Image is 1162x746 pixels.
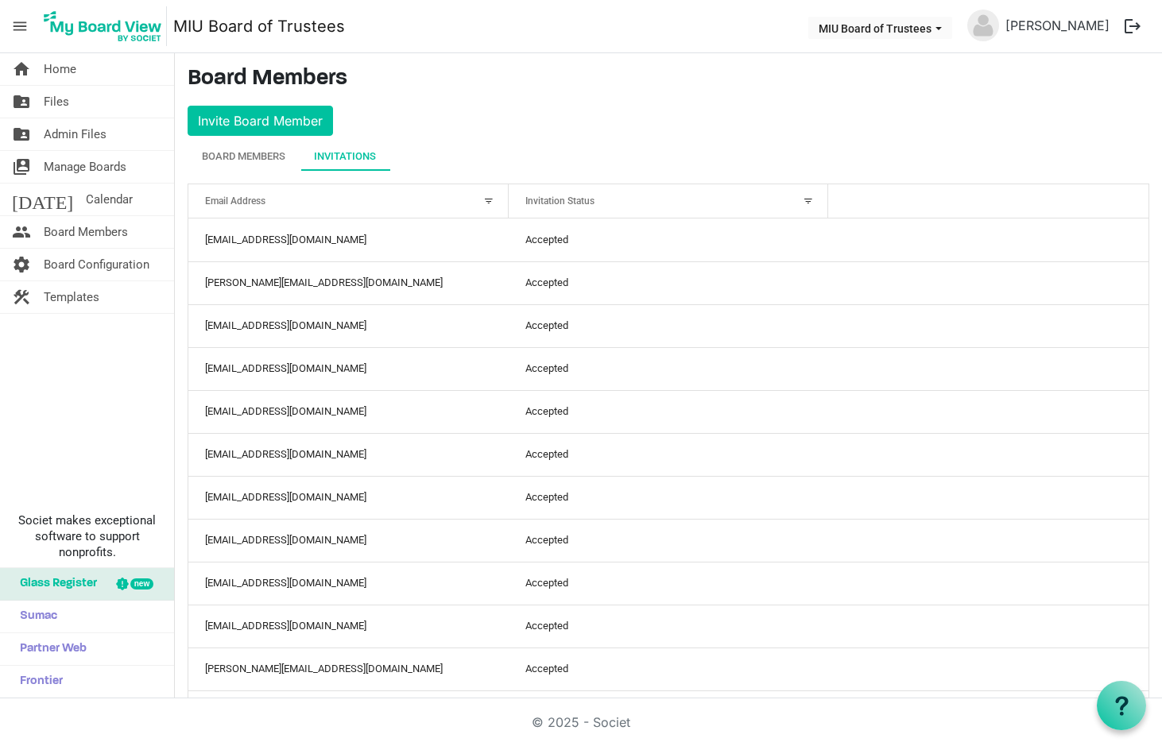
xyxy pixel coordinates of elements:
[188,218,509,261] td: rajastanley@maharishi.net column header Email Address
[828,562,1148,605] td: is template cell column header
[44,249,149,280] span: Board Configuration
[828,304,1148,347] td: is template cell column header
[188,519,509,562] td: marhdavy@gmail.com column header Email Address
[12,151,31,183] span: switch_account
[44,53,76,85] span: Home
[828,390,1148,433] td: is template cell column header
[5,11,35,41] span: menu
[205,195,265,207] span: Email Address
[12,53,31,85] span: home
[509,261,829,304] td: Accepted column header Invitation Status
[525,195,595,207] span: Invitation Status
[509,390,829,433] td: Accepted column header Invitation Status
[828,433,1148,476] td: is template cell column header
[44,151,126,183] span: Manage Boards
[12,249,31,280] span: settings
[202,149,285,164] div: Board Members
[188,142,1149,171] div: tab-header
[509,347,829,390] td: Accepted column header Invitation Status
[509,562,829,605] td: Accepted column header Invitation Status
[509,433,829,476] td: Accepted column header Invitation Status
[828,647,1148,690] td: is template cell column header
[532,714,630,730] a: © 2025 - Societ
[188,347,509,390] td: emalloy@miu.edu column header Email Address
[7,512,167,560] span: Societ makes exceptional software to support nonprofits.
[39,6,173,46] a: My Board View Logo
[509,605,829,647] td: Accepted column header Invitation Status
[188,390,509,433] td: keithwallace108@gmail.com column header Email Address
[808,17,952,39] button: MIU Board of Trustees dropdownbutton
[173,10,345,42] a: MIU Board of Trustees
[967,10,999,41] img: no-profile-picture.svg
[188,66,1149,93] h3: Board Members
[828,218,1148,261] td: is template cell column header
[1116,10,1149,43] button: logout
[828,476,1148,519] td: is template cell column header
[188,476,509,519] td: jhagelin@miu.edu column header Email Address
[188,647,509,690] td: leon.gatys@gmail.com column header Email Address
[12,666,63,698] span: Frontier
[12,118,31,150] span: folder_shared
[828,605,1148,647] td: is template cell column header
[12,86,31,118] span: folder_shared
[509,690,829,733] td: Accepted column header Invitation Status
[828,347,1148,390] td: is template cell column header
[86,184,133,215] span: Calendar
[188,690,509,733] td: nat@claremontcreek.com column header Email Address
[188,605,509,647] td: jfauerso@yahoo.com column header Email Address
[12,568,97,600] span: Glass Register
[509,519,829,562] td: Accepted column header Invitation Status
[39,6,167,46] img: My Board View Logo
[188,562,509,605] td: mcdimick@gmail.com column header Email Address
[44,86,69,118] span: Files
[828,261,1148,304] td: is template cell column header
[509,218,829,261] td: Accepted column header Invitation Status
[509,647,829,690] td: Accepted column header Invitation Status
[44,216,128,248] span: Board Members
[188,261,509,304] td: wynne@maharishi.net column header Email Address
[12,633,87,665] span: Partner Web
[828,519,1148,562] td: is template cell column header
[188,106,333,136] button: Invite Board Member
[509,304,829,347] td: Accepted column header Invitation Status
[44,281,99,313] span: Templates
[188,304,509,347] td: cking@miu.edu column header Email Address
[509,476,829,519] td: Accepted column header Invitation Status
[188,433,509,476] td: sankari@miu.edu column header Email Address
[12,184,73,215] span: [DATE]
[44,118,107,150] span: Admin Files
[999,10,1116,41] a: [PERSON_NAME]
[12,281,31,313] span: construction
[12,601,57,632] span: Sumac
[314,149,376,164] div: Invitations
[130,578,153,589] div: new
[828,690,1148,733] td: is template cell column header
[12,216,31,248] span: people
